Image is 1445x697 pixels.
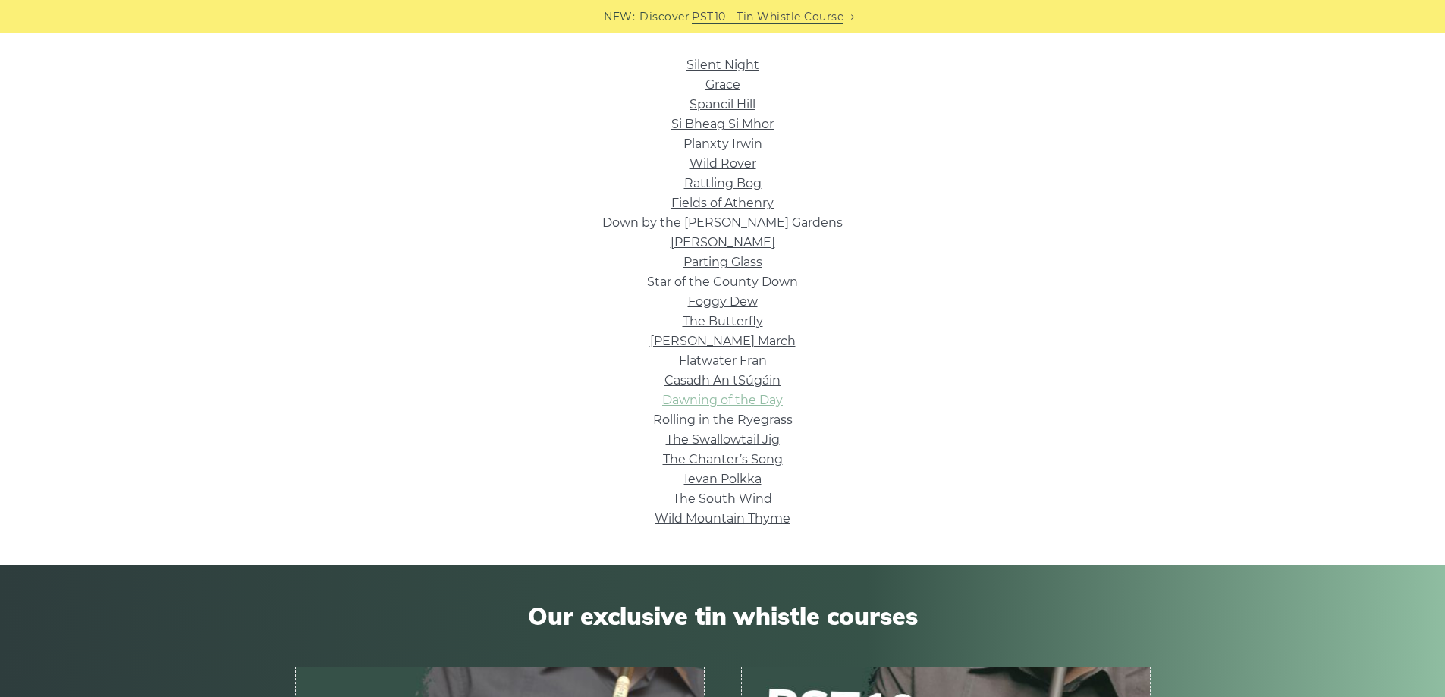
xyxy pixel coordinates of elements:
a: Wild Mountain Thyme [655,511,790,526]
a: Rolling in the Ryegrass [653,413,793,427]
a: Casadh An tSúgáin [664,373,781,388]
a: Ievan Polkka [684,472,762,486]
a: The South Wind [673,491,772,506]
span: Our exclusive tin whistle courses [295,601,1151,630]
a: Si­ Bheag Si­ Mhor [671,117,774,131]
a: Flatwater Fran [679,353,767,368]
a: [PERSON_NAME] [671,235,775,250]
a: The Swallowtail Jig [666,432,780,447]
a: Spancil Hill [690,97,755,111]
a: Dawning of the Day [662,393,783,407]
a: Foggy Dew [688,294,758,309]
a: PST10 - Tin Whistle Course [692,8,843,26]
a: Grace [705,77,740,92]
span: Discover [639,8,690,26]
a: Planxty Irwin [683,137,762,151]
a: Star of the County Down [647,275,798,289]
a: Parting Glass [683,255,762,269]
a: Silent Night [686,58,759,72]
a: Rattling Bog [684,176,762,190]
a: Down by the [PERSON_NAME] Gardens [602,215,843,230]
a: Wild Rover [690,156,756,171]
span: NEW: [604,8,635,26]
a: [PERSON_NAME] March [650,334,796,348]
a: The Butterfly [683,314,763,328]
a: Fields of Athenry [671,196,774,210]
a: The Chanter’s Song [663,452,783,466]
